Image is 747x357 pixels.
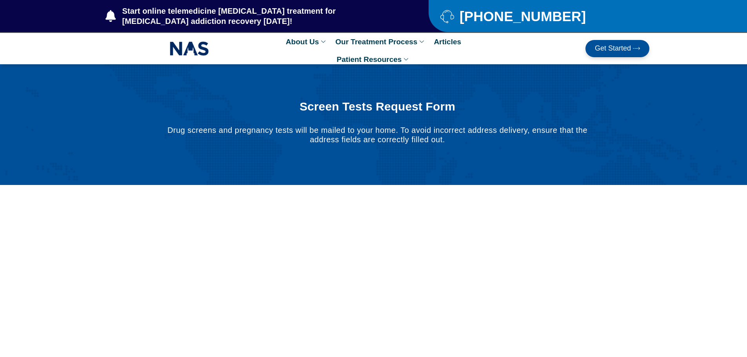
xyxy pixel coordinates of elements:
img: NAS_email_signature-removebg-preview.png [170,40,209,58]
h1: Screen Tests Request Form [160,100,594,114]
a: Start online telemedicine [MEDICAL_DATA] treatment for [MEDICAL_DATA] addiction recovery [DATE]! [105,6,397,26]
span: Get Started [595,45,631,53]
span: Start online telemedicine [MEDICAL_DATA] treatment for [MEDICAL_DATA] addiction recovery [DATE]! [120,6,398,26]
a: Get Started [585,40,649,57]
a: About Us [282,33,331,51]
a: Our Treatment Process [331,33,430,51]
span: [PHONE_NUMBER] [458,11,586,21]
a: Patient Resources [333,51,414,68]
p: Drug screens and pregnancy tests will be mailed to your home. To avoid incorrect address delivery... [160,125,594,144]
a: [PHONE_NUMBER] [440,9,630,23]
a: Articles [430,33,465,51]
